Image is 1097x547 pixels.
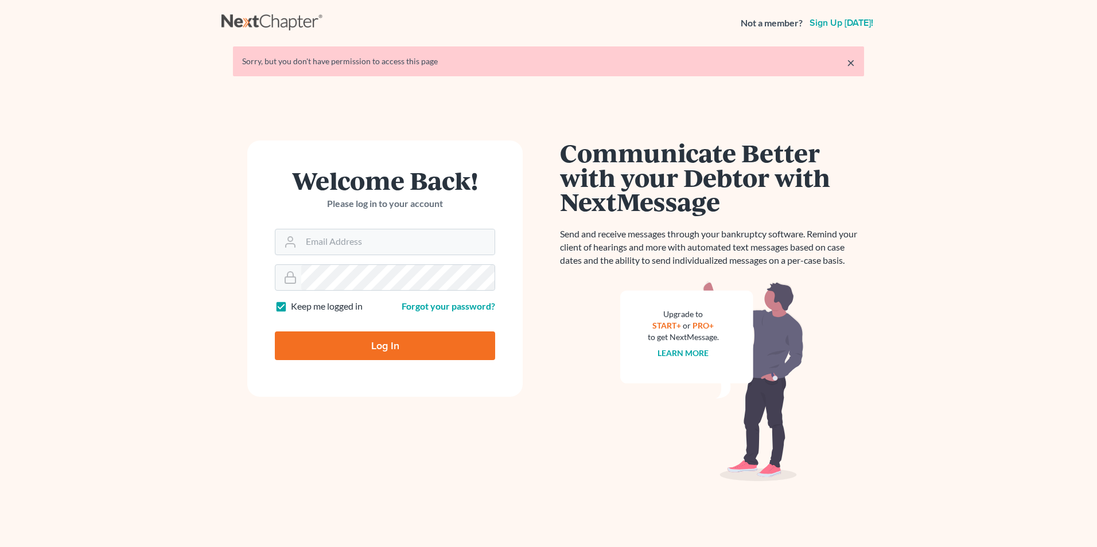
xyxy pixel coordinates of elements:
div: Sorry, but you don't have permission to access this page [242,56,855,67]
p: Please log in to your account [275,197,495,210]
a: Forgot your password? [402,300,495,311]
a: Sign up [DATE]! [807,18,876,28]
img: nextmessage_bg-59042aed3d76b12b5cd301f8e5b87938c9018125f34e5fa2b7a6b67550977c72.svg [620,281,804,482]
a: PRO+ [693,321,714,330]
input: Email Address [301,229,495,255]
span: or [683,321,691,330]
input: Log In [275,331,495,360]
a: Learn more [658,348,709,358]
div: Upgrade to [648,308,719,320]
h1: Welcome Back! [275,168,495,193]
h1: Communicate Better with your Debtor with NextMessage [560,140,864,214]
a: START+ [653,321,682,330]
strong: Not a member? [741,17,803,30]
p: Send and receive messages through your bankruptcy software. Remind your client of hearings and mo... [560,228,864,267]
div: to get NextMessage. [648,331,719,343]
label: Keep me logged in [291,300,363,313]
a: × [847,56,855,69]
